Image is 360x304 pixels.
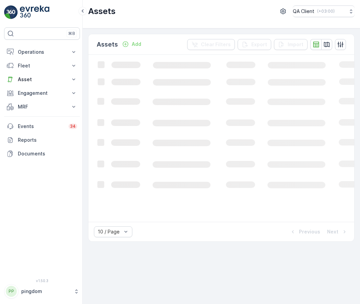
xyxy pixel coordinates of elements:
[4,59,80,73] button: Fleet
[187,39,235,50] button: Clear Filters
[274,39,308,50] button: Import
[18,123,64,130] p: Events
[317,9,335,14] p: ( +03:00 )
[4,147,80,161] a: Documents
[4,86,80,100] button: Engagement
[4,284,80,299] button: PPpingdom
[18,150,77,157] p: Documents
[6,286,17,297] div: PP
[4,119,80,133] a: Events34
[293,8,314,15] p: QA Client
[132,41,141,48] p: Add
[18,49,66,55] p: Operations
[4,279,80,283] span: v 1.50.3
[238,39,271,50] button: Export
[4,100,80,114] button: MRF
[18,62,66,69] p: Fleet
[299,228,320,235] p: Previous
[18,103,66,110] p: MRF
[18,90,66,97] p: Engagement
[289,228,321,236] button: Previous
[68,31,75,36] p: ⌘B
[4,133,80,147] a: Reports
[4,73,80,86] button: Asset
[288,41,303,48] p: Import
[201,41,231,48] p: Clear Filters
[327,228,338,235] p: Next
[4,5,18,19] img: logo
[4,45,80,59] button: Operations
[326,228,349,236] button: Next
[18,137,77,143] p: Reports
[293,5,355,17] button: QA Client(+03:00)
[21,288,70,295] p: pingdom
[251,41,267,48] p: Export
[119,40,144,48] button: Add
[18,76,66,83] p: Asset
[70,124,76,129] p: 34
[88,6,116,17] p: Assets
[20,5,49,19] img: logo_light-DOdMpM7g.png
[97,40,118,49] p: Assets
